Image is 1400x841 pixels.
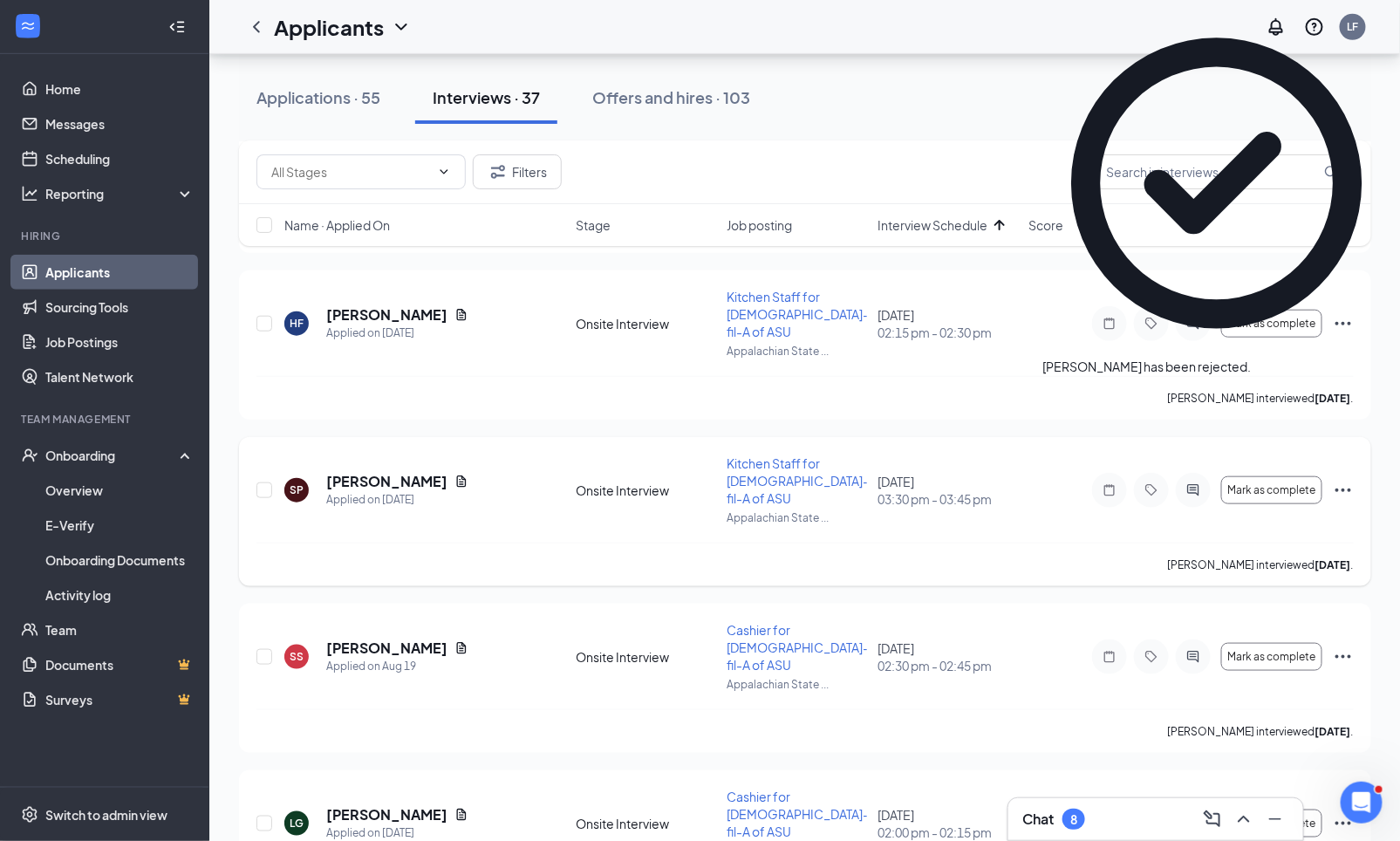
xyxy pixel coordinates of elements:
[45,806,167,824] div: Switch to admin view
[45,325,195,359] a: Job Postings
[989,215,1010,236] svg: ArrowUp
[437,165,451,179] svg: ChevronDown
[454,308,468,322] svg: Document
[391,17,412,38] svg: ChevronDown
[576,648,716,666] div: Onsite Interview
[21,806,38,824] svg: Settings
[21,447,38,464] svg: UserCheck
[45,255,195,290] a: Applicants
[326,472,447,491] h5: [PERSON_NAME]
[576,815,716,832] div: Onsite Interview
[878,306,1018,341] div: [DATE]
[256,86,380,108] div: Applications · 55
[1141,650,1162,664] svg: Tag
[45,612,195,647] a: Team
[274,12,384,42] h1: Applicants
[1333,480,1354,501] svg: Ellipses
[727,789,869,839] span: Cashier for [DEMOGRAPHIC_DATA]-fil-A of ASU
[878,824,1018,841] span: 02:00 pm - 02:15 pm
[1315,725,1351,738] b: [DATE]
[1183,650,1204,664] svg: ActiveChat
[1315,558,1351,571] b: [DATE]
[326,658,468,675] div: Applied on Aug 19
[1183,483,1204,497] svg: ActiveChat
[878,639,1018,674] div: [DATE]
[45,578,195,612] a: Activity log
[473,154,562,189] button: Filter Filters
[454,808,468,822] svg: Document
[1042,9,1391,358] svg: CheckmarkCircle
[488,161,509,182] svg: Filter
[246,17,267,38] svg: ChevronLeft
[45,359,195,394] a: Talent Network
[1168,391,1354,406] p: [PERSON_NAME] interviewed .
[592,86,750,108] div: Offers and hires · 103
[454,641,468,655] svg: Document
[433,86,540,108] div: Interviews · 37
[45,72,195,106] a: Home
[45,647,195,682] a: DocumentsCrown
[727,455,869,506] span: Kitchen Staff for [DEMOGRAPHIC_DATA]-fil-A of ASU
[45,543,195,578] a: Onboarding Documents
[326,805,447,824] h5: [PERSON_NAME]
[878,216,987,234] span: Interview Schedule
[1099,650,1120,664] svg: Note
[1315,392,1351,405] b: [DATE]
[1333,813,1354,834] svg: Ellipses
[878,473,1018,508] div: [DATE]
[326,325,468,342] div: Applied on [DATE]
[1227,651,1315,663] span: Mark as complete
[326,491,468,509] div: Applied on [DATE]
[1227,484,1315,496] span: Mark as complete
[45,185,195,202] div: Reporting
[271,162,430,181] input: All Stages
[21,229,191,243] div: Hiring
[1233,809,1254,830] svg: ChevronUp
[576,315,716,332] div: Onsite Interview
[727,677,867,692] p: Appalachian State ...
[576,216,611,234] span: Stage
[1099,483,1120,497] svg: Note
[45,508,195,543] a: E-Verify
[1070,812,1077,827] div: 8
[326,305,447,325] h5: [PERSON_NAME]
[45,141,195,176] a: Scheduling
[878,324,1018,341] span: 02:15 pm - 02:30 pm
[1199,805,1226,833] button: ComposeMessage
[576,482,716,499] div: Onsite Interview
[290,649,304,664] div: SS
[1029,216,1064,234] span: Score
[168,18,186,36] svg: Collapse
[284,216,390,234] span: Name · Applied On
[1341,782,1383,824] iframe: Intercom live chat
[1221,476,1322,504] button: Mark as complete
[326,639,447,658] h5: [PERSON_NAME]
[727,510,867,525] p: Appalachian State ...
[45,106,195,141] a: Messages
[45,447,180,464] div: Onboarding
[290,482,304,497] div: SP
[727,216,792,234] span: Job posting
[19,17,37,35] svg: WorkstreamLogo
[1202,809,1223,830] svg: ComposeMessage
[45,682,195,717] a: SurveysCrown
[45,473,195,508] a: Overview
[290,816,304,831] div: LG
[878,806,1018,841] div: [DATE]
[727,344,867,359] p: Appalachian State ...
[1230,805,1258,833] button: ChevronUp
[1168,724,1354,739] p: [PERSON_NAME] interviewed .
[1141,483,1162,497] svg: Tag
[45,290,195,325] a: Sourcing Tools
[454,475,468,489] svg: Document
[1022,810,1054,829] h3: Chat
[1042,358,1251,376] div: [PERSON_NAME] has been rejected.
[1168,557,1354,572] p: [PERSON_NAME] interviewed .
[21,185,38,202] svg: Analysis
[21,412,191,427] div: Team Management
[1221,643,1322,671] button: Mark as complete
[290,316,304,331] div: HF
[727,289,869,339] span: Kitchen Staff for [DEMOGRAPHIC_DATA]-fil-A of ASU
[727,622,869,673] span: Cashier for [DEMOGRAPHIC_DATA]-fil-A of ASU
